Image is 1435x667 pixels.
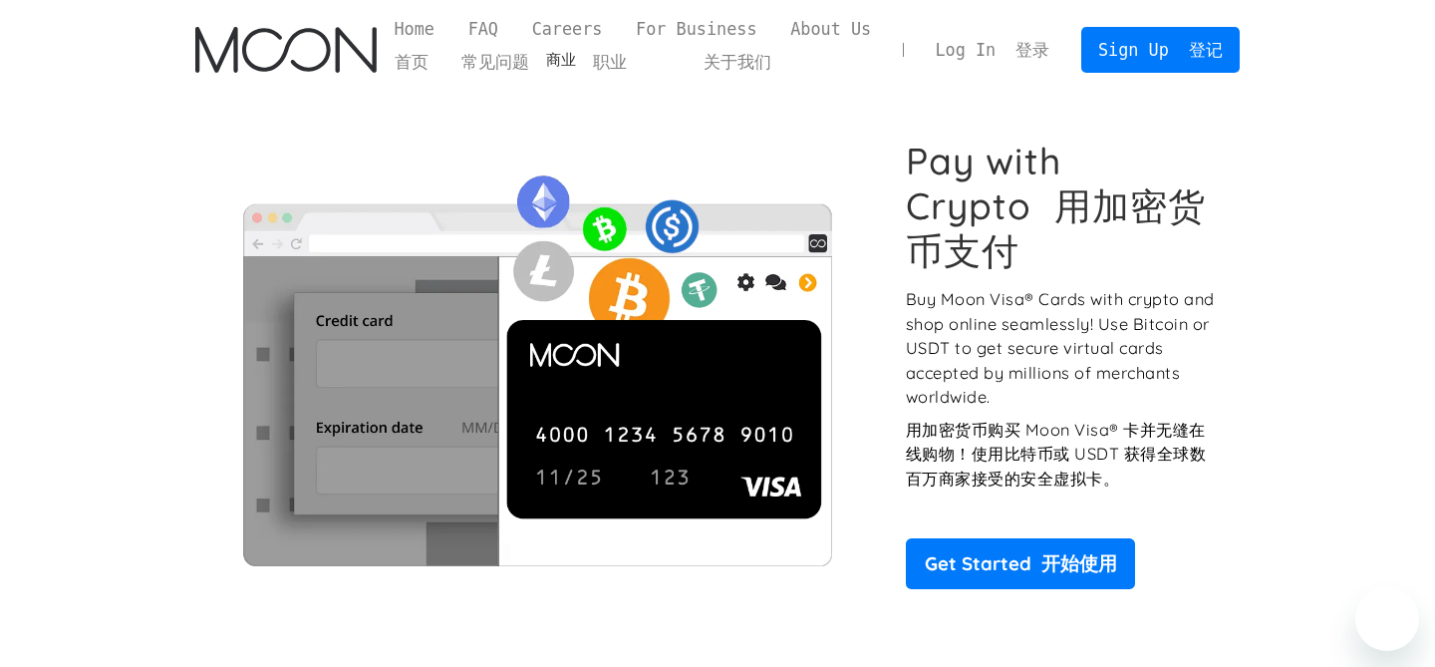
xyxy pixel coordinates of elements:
[451,17,515,42] a: FAQ
[444,50,546,75] a: 常见问题
[1081,27,1240,72] a: Sign Up 登记
[906,139,1218,272] h1: Pay with Crypto
[906,538,1135,588] a: Get Started 开始使用
[195,27,376,73] a: home
[515,17,619,42] a: Careers
[1015,40,1049,60] font: 登录
[906,420,1206,489] font: 用加密货币购买 Moon Visa® 卡并无缝在线购物！使用比特币或 USDT 获得全球数百万商家接受的安全虚拟卡。
[1355,587,1419,651] iframe: 启动消息传送窗口的按钮
[195,27,376,73] img: Moon Logo
[378,50,445,75] a: 首页
[195,162,878,566] img: Moon Cards let you spend your crypto anywhere Visa is accepted.
[619,17,773,42] a: For Business
[1041,551,1117,575] font: 开始使用
[378,51,788,69] font: 商业
[906,182,1206,273] font: 用加密货币支付
[1189,40,1223,60] font: 登记
[576,50,644,75] a: 职业
[378,17,451,42] a: Home
[773,17,888,42] a: About Us
[919,28,1067,72] a: Log In 登录
[906,287,1218,500] p: Buy Moon Visa® Cards with crypto and shop online seamlessly! Use Bitcoin or USDT to get secure vi...
[687,50,788,75] a: 关于我们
